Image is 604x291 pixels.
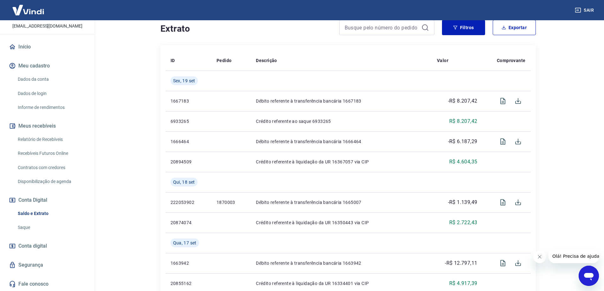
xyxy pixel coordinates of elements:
[449,158,477,166] p: R$ 4.604,35
[15,147,87,160] a: Recebíveis Futuros Online
[18,242,47,250] span: Conta digital
[15,87,87,100] a: Dados de login
[171,118,206,124] p: 6933265
[8,277,87,291] a: Fale conosco
[15,221,87,234] a: Saque
[160,22,332,35] h4: Extrato
[495,93,510,109] span: Visualizar
[448,97,477,105] p: -R$ 8.207,42
[495,134,510,149] span: Visualizar
[171,138,206,145] p: 1666464
[22,14,73,20] p: [PERSON_NAME]
[15,73,87,86] a: Dados da conta
[449,117,477,125] p: R$ 8.207,42
[449,280,477,287] p: R$ 4.917,39
[15,161,87,174] a: Contratos com credores
[256,219,427,226] p: Crédito referente à liquidação da UR 16350443 via CIP
[171,280,206,287] p: 20855162
[510,256,526,271] span: Download
[533,250,546,263] iframe: Fechar mensagem
[173,78,195,84] span: Sex, 19 set
[442,20,485,35] button: Filtros
[8,193,87,207] button: Conta Digital
[15,101,87,114] a: Informe de rendimentos
[171,219,206,226] p: 20874074
[445,259,477,267] p: -R$ 12.797,11
[510,93,526,109] span: Download
[256,98,427,104] p: Débito referente à transferência bancária 1667183
[448,138,477,145] p: -R$ 6.187,29
[495,256,510,271] span: Visualizar
[8,258,87,272] a: Segurança
[171,260,206,266] p: 1663942
[8,119,87,133] button: Meus recebíveis
[15,207,87,220] a: Saldo e Extrato
[574,4,596,16] button: Sair
[448,199,477,206] p: -R$ 1.139,49
[12,23,82,29] p: [EMAIL_ADDRESS][DOMAIN_NAME]
[510,134,526,149] span: Download
[256,199,427,206] p: Débito referente à transferência bancária 1665007
[256,118,427,124] p: Crédito referente ao saque 6933265
[256,138,427,145] p: Débito referente à transferência bancária 1666464
[171,199,206,206] p: 222053902
[579,266,599,286] iframe: Botão para abrir a janela de mensagens
[493,20,536,35] button: Exportar
[510,195,526,210] span: Download
[171,57,175,64] p: ID
[256,280,427,287] p: Crédito referente à liquidação da UR 16334401 via CIP
[549,249,599,263] iframe: Mensagem da empresa
[8,0,49,20] img: Vindi
[217,57,231,64] p: Pedido
[497,57,525,64] p: Comprovante
[171,159,206,165] p: 20894509
[256,260,427,266] p: Débito referente à transferência bancária 1663942
[173,179,195,185] span: Qui, 18 set
[8,40,87,54] a: Início
[15,175,87,188] a: Disponibilização de agenda
[449,219,477,226] p: R$ 2.722,43
[4,4,53,9] span: Olá! Precisa de ajuda?
[171,98,206,104] p: 1667183
[15,133,87,146] a: Relatório de Recebíveis
[173,240,197,246] span: Qua, 17 set
[256,57,277,64] p: Descrição
[217,199,246,206] p: 1870003
[437,57,448,64] p: Valor
[256,159,427,165] p: Crédito referente à liquidação da UR 16367057 via CIP
[8,59,87,73] button: Meu cadastro
[345,23,419,32] input: Busque pelo número do pedido
[8,239,87,253] a: Conta digital
[495,195,510,210] span: Visualizar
